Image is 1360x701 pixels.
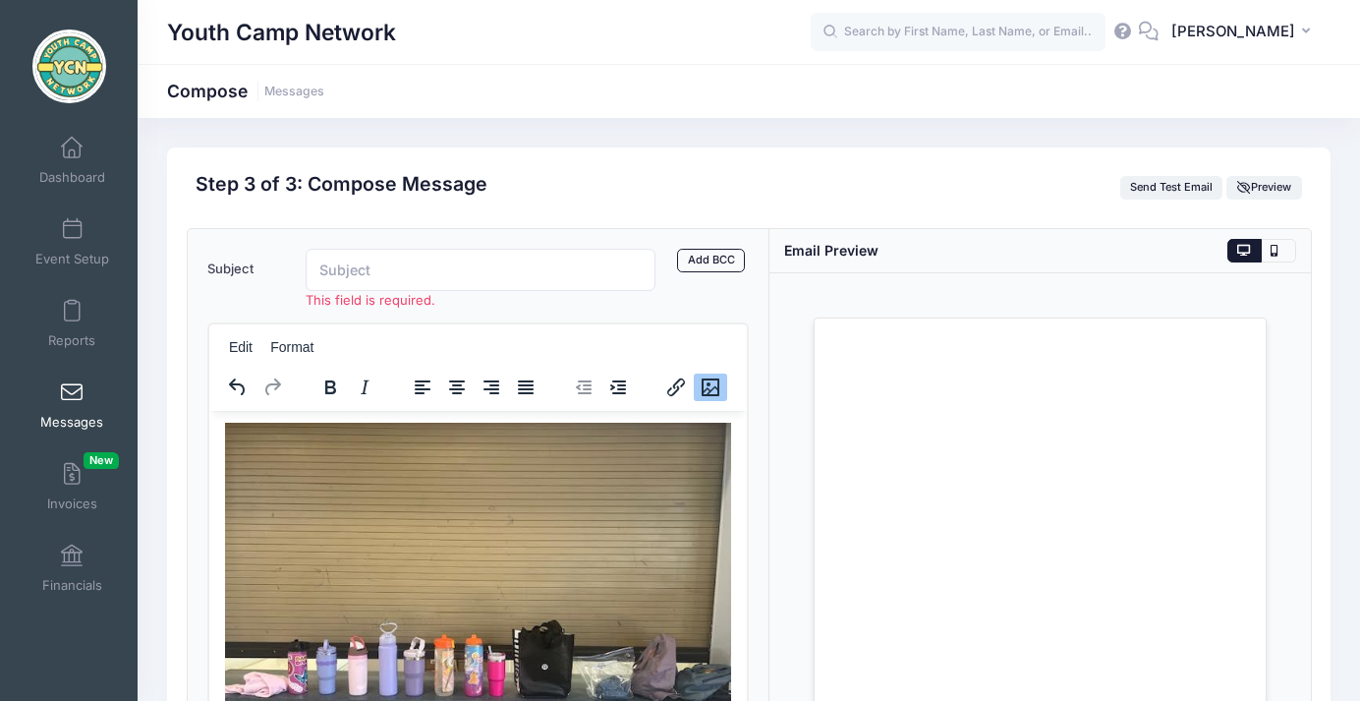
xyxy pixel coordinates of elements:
[209,368,302,406] div: history
[677,249,745,272] a: Add BCC
[601,374,635,401] button: Increase indent
[32,29,106,103] img: Youth Camp Network
[555,368,648,406] div: indentation
[42,577,102,594] span: Financials
[255,374,289,401] button: Redo
[221,374,255,401] button: Undo
[1159,10,1331,55] button: [PERSON_NAME]
[394,368,555,406] div: alignment
[229,339,253,355] span: Edit
[811,13,1105,52] input: Search by First Name, Last Name, or Email...
[440,374,474,401] button: Align center
[270,339,313,355] span: Format
[16,12,522,391] img: Lost & Found Cheer Camp
[26,126,119,195] a: Dashboard
[1237,180,1292,194] span: Preview
[1226,176,1301,200] button: Preview
[26,207,119,276] a: Event Setup
[302,368,394,406] div: formatting
[196,173,487,196] h2: Step 3 of 3: Compose Message
[40,414,103,431] span: Messages
[784,240,878,261] div: Email Preview
[509,374,542,401] button: Justify
[348,374,381,401] button: Italic
[26,452,119,521] a: InvoicesNew
[26,534,119,603] a: Financials
[648,368,739,406] div: image
[1171,21,1295,42] span: [PERSON_NAME]
[694,374,727,401] button: Insert/edit image
[198,249,296,310] label: Subject
[167,10,396,55] h1: Youth Camp Network
[48,332,95,349] span: Reports
[39,169,105,186] span: Dashboard
[659,374,693,401] button: Insert/edit link
[167,81,324,101] h1: Compose
[84,452,119,469] span: New
[475,374,508,401] button: Align right
[26,289,119,358] a: Reports
[406,374,439,401] button: Align left
[264,85,324,99] a: Messages
[313,374,347,401] button: Bold
[567,374,600,401] button: Decrease indent
[1120,176,1223,200] button: Send Test Email
[26,371,119,439] a: Messages
[306,291,435,311] label: This field is required.
[47,496,97,512] span: Invoices
[306,249,655,291] input: Subject
[35,251,109,267] span: Event Setup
